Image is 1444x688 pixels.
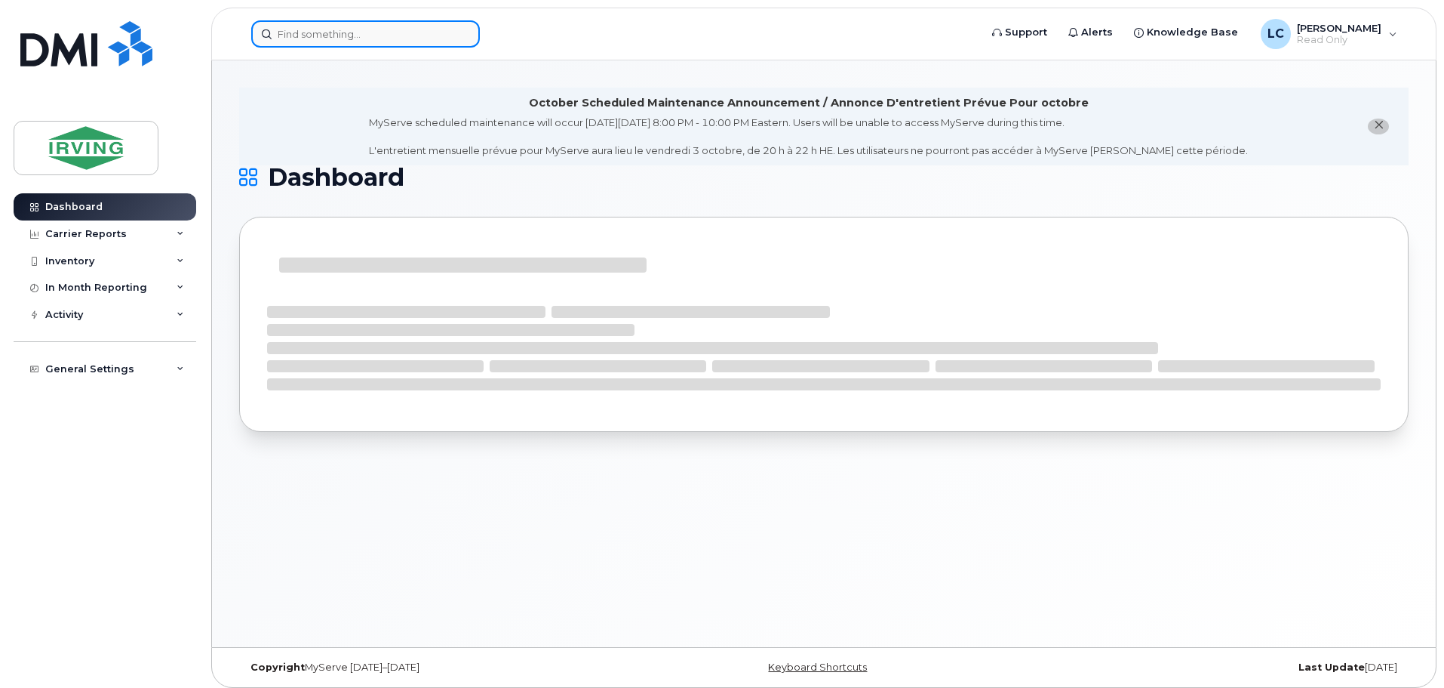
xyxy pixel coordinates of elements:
span: Dashboard [268,166,404,189]
div: [DATE] [1018,662,1409,674]
div: MyServe [DATE]–[DATE] [239,662,629,674]
div: MyServe scheduled maintenance will occur [DATE][DATE] 8:00 PM - 10:00 PM Eastern. Users will be u... [369,116,1248,158]
div: October Scheduled Maintenance Announcement / Annonce D'entretient Prévue Pour octobre [529,95,1089,111]
button: close notification [1368,119,1389,134]
strong: Copyright [250,662,305,673]
strong: Last Update [1298,662,1365,673]
a: Keyboard Shortcuts [768,662,867,673]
